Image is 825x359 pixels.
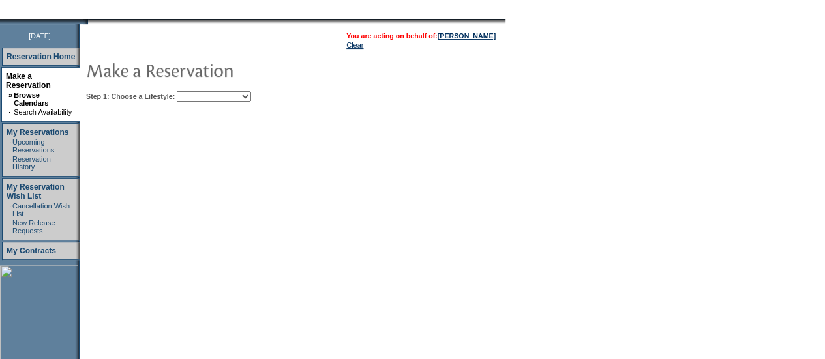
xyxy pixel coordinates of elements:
a: My Reservation Wish List [7,182,65,201]
span: [DATE] [29,32,51,40]
a: My Contracts [7,246,56,255]
a: Cancellation Wish List [12,202,70,218]
a: Make a Reservation [6,72,51,90]
b: Step 1: Choose a Lifestyle: [86,93,175,100]
a: My Reservations [7,128,68,137]
a: [PERSON_NAME] [438,32,496,40]
a: Search Availability [14,108,72,116]
img: blank.gif [88,19,89,24]
td: · [9,138,11,154]
td: · [9,202,11,218]
img: pgTtlMakeReservation.gif [86,57,347,83]
td: · [8,108,12,116]
a: Reservation History [12,155,51,171]
span: You are acting on behalf of: [346,32,496,40]
a: Clear [346,41,363,49]
a: Reservation Home [7,52,75,61]
a: Upcoming Reservations [12,138,54,154]
b: » [8,91,12,99]
td: · [9,155,11,171]
td: · [9,219,11,235]
a: Browse Calendars [14,91,48,107]
a: New Release Requests [12,219,55,235]
img: promoShadowLeftCorner.gif [83,19,88,24]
